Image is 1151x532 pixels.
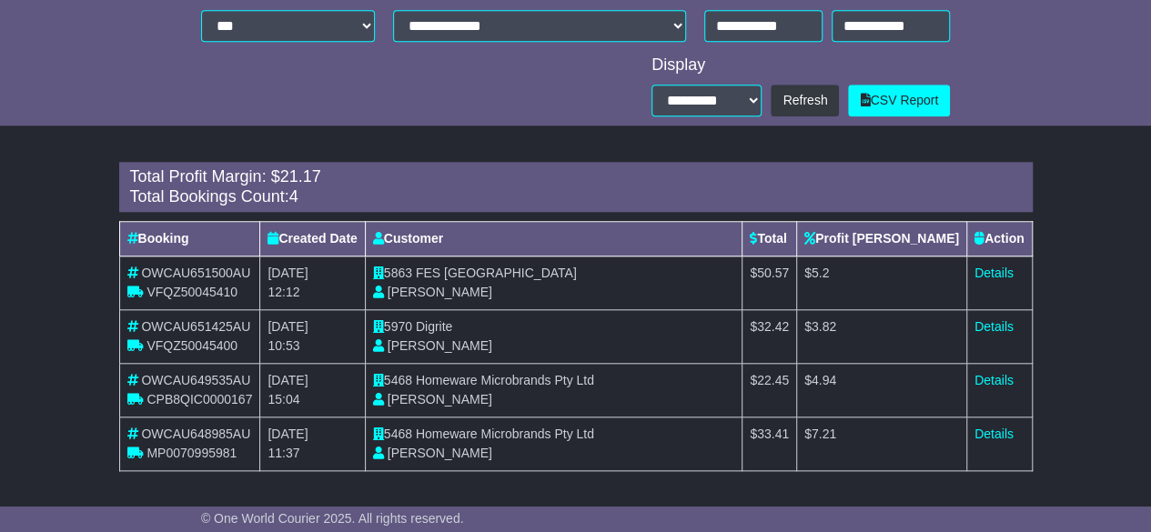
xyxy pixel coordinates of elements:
[141,373,250,387] span: OWCAU649535AU
[797,256,967,310] td: $
[416,427,594,441] span: Homeware Microbrands Pty Ltd
[268,266,308,280] span: [DATE]
[757,319,789,334] span: 32.42
[974,319,1014,334] a: Details
[268,319,308,334] span: [DATE]
[742,310,797,364] td: $
[268,338,299,353] span: 10:53
[812,427,836,441] span: 7.21
[651,55,950,75] div: Display
[268,373,308,387] span: [DATE]
[388,338,492,353] span: [PERSON_NAME]
[384,266,412,280] span: 5863
[757,266,789,280] span: 50.57
[141,319,250,334] span: OWCAU651425AU
[141,266,250,280] span: OWCAU651500AU
[388,285,492,299] span: [PERSON_NAME]
[757,373,789,387] span: 22.45
[416,266,577,280] span: FES [GEOGRAPHIC_DATA]
[146,446,237,460] span: MP0070995981
[742,364,797,417] td: $
[280,167,321,186] span: 21.17
[797,364,967,417] td: $
[742,222,797,256] th: Total
[974,266,1014,280] a: Details
[384,427,412,441] span: 5468
[289,187,298,206] span: 4
[974,373,1014,387] a: Details
[742,417,797,471] td: $
[388,392,492,407] span: [PERSON_NAME]
[384,319,412,334] span: 5970
[742,256,797,310] td: $
[146,338,237,353] span: VFQZ50045400
[797,417,967,471] td: $
[268,427,308,441] span: [DATE]
[416,373,594,387] span: Homeware Microbrands Pty Ltd
[141,427,250,441] span: OWCAU648985AU
[201,511,464,526] span: © One World Courier 2025. All rights reserved.
[365,222,742,256] th: Customer
[268,392,299,407] span: 15:04
[848,85,950,116] a: CSV Report
[812,373,836,387] span: 4.94
[757,427,789,441] span: 33.41
[812,266,829,280] span: 5.2
[130,187,1022,207] div: Total Bookings Count:
[771,85,839,116] button: Refresh
[146,392,252,407] span: CPB8QIC0000167
[797,222,967,256] th: Profit [PERSON_NAME]
[812,319,836,334] span: 3.82
[268,285,299,299] span: 12:12
[388,446,492,460] span: [PERSON_NAME]
[416,319,452,334] span: Digrite
[384,373,412,387] span: 5468
[146,285,237,299] span: VFQZ50045410
[974,427,1014,441] a: Details
[268,446,299,460] span: 11:37
[966,222,1032,256] th: Action
[119,222,260,256] th: Booking
[260,222,365,256] th: Created Date
[130,167,1022,187] div: Total Profit Margin: $
[797,310,967,364] td: $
